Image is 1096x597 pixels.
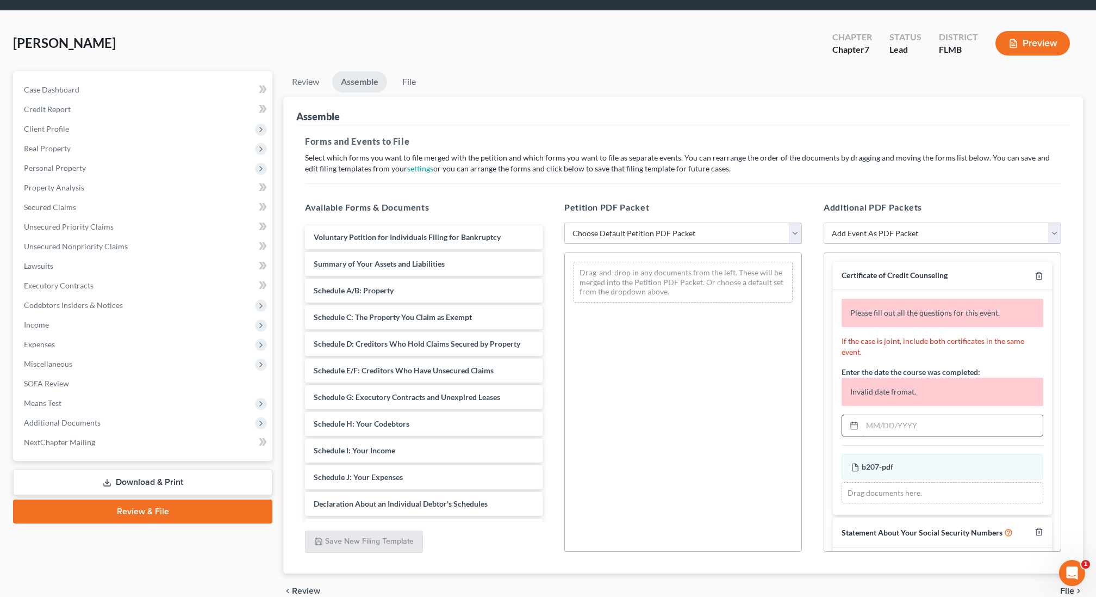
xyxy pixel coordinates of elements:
a: Unsecured Priority Claims [15,217,272,237]
a: Review [283,71,328,93]
iframe: Intercom live chat [1059,560,1085,586]
span: Schedule G: Executory Contracts and Unexpired Leases [314,392,500,402]
div: District [939,31,978,44]
span: Schedule J: Your Expenses [314,472,403,482]
h5: Additional PDF Packets [824,201,1061,214]
span: [PERSON_NAME] [13,35,116,51]
span: Statement About Your Social Security Numbers [842,528,1002,537]
a: Assemble [332,71,387,93]
span: 1 [1081,560,1090,569]
a: File [391,71,426,93]
h5: Forms and Events to File [305,135,1061,148]
span: Schedule I: Your Income [314,446,395,455]
div: Assemble [296,110,340,123]
a: Unsecured Nonpriority Claims [15,237,272,256]
span: Miscellaneous [24,359,72,368]
span: Client Profile [24,124,69,133]
span: Voluntary Petition for Individuals Filing for Bankruptcy [314,232,501,242]
span: Personal Property [24,163,86,173]
span: Schedule E/F: Creditors Who Have Unsecured Claims [314,366,494,375]
button: Save New Filing Template [305,531,423,553]
span: File [1060,587,1074,595]
h5: Available Forms & Documents [305,201,543,214]
span: Executory Contracts [24,281,94,290]
span: Review [292,587,320,595]
span: Unsecured Priority Claims [24,222,114,231]
div: FLMB [939,44,978,56]
div: Status [889,31,921,44]
a: settings [407,164,433,173]
i: chevron_right [1074,587,1083,595]
div: Lead [889,44,921,56]
span: Property Analysis [24,183,84,192]
span: Please fill out all the questions for this event. [850,308,1000,317]
div: Drag documents here. [842,482,1043,504]
span: Schedule C: The Property You Claim as Exempt [314,312,472,322]
div: Chapter [832,44,872,56]
span: SOFA Review [24,379,69,388]
span: Schedule D: Creditors Who Hold Claims Secured by Property [314,339,520,348]
a: SOFA Review [15,374,272,393]
span: Secured Claims [24,202,76,212]
span: 7 [864,44,869,54]
a: Property Analysis [15,178,272,198]
i: chevron_left [283,587,292,595]
span: Petition PDF Packet [564,202,649,212]
p: If the case is joint, include both certificates in the same event. [842,336,1043,358]
span: Means Test [24,398,61,408]
a: Download & Print [13,470,272,495]
span: Codebtors Insiders & Notices [24,300,123,310]
span: Schedule H: Your Codebtors [314,419,409,428]
span: Income [24,320,49,329]
a: Credit Report [15,100,272,119]
span: Schedule A/B: Property [314,286,394,295]
div: Chapter [832,31,872,44]
span: Declaration About an Individual Debtor's Schedules [314,499,488,508]
button: chevron_left Review [283,587,331,595]
label: Enter the date the course was completed: [842,366,980,378]
a: Secured Claims [15,198,272,217]
span: Expenses [24,340,55,349]
button: Preview [995,31,1070,56]
a: Executory Contracts [15,276,272,296]
span: Case Dashboard [24,85,79,94]
span: Summary of Your Assets and Liabilities [314,259,445,268]
span: Unsecured Nonpriority Claims [24,242,128,251]
a: Lawsuits [15,256,272,276]
a: Review & File [13,500,272,524]
div: Drag-and-drop in any documents from the left. These will be merged into the Petition PDF Packet. ... [574,262,793,303]
input: MM/DD/YYYY [862,415,1043,436]
p: Select which forms you want to file merged with the petition and which forms you want to file as ... [305,152,1061,174]
span: Certificate of Credit Counseling [842,270,948,280]
span: Credit Report [24,104,71,114]
a: NextChapter Mailing [15,433,272,452]
span: b207-pdf [862,462,893,471]
span: NextChapter Mailing [24,438,95,447]
span: Additional Documents [24,418,101,427]
span: Real Property [24,144,71,153]
span: Lawsuits [24,261,53,270]
p: Invalid date fromat. [842,378,1043,406]
a: Case Dashboard [15,80,272,100]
